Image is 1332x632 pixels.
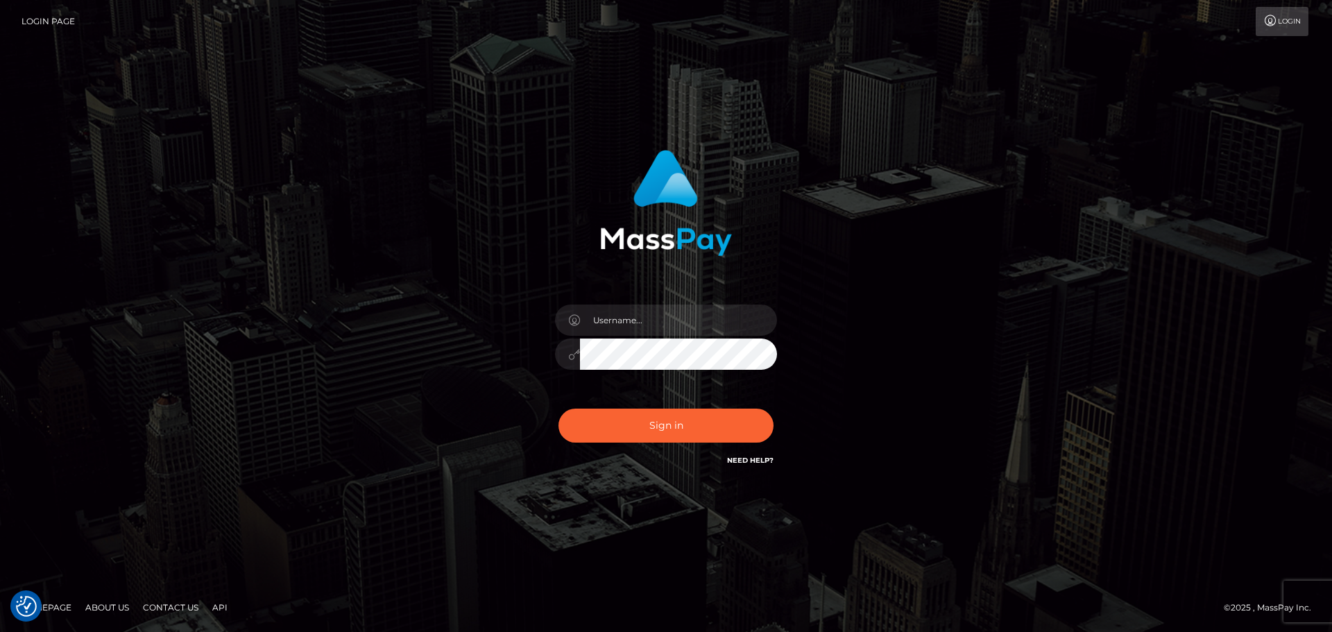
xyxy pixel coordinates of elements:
[15,597,77,618] a: Homepage
[558,409,774,443] button: Sign in
[16,596,37,617] img: Revisit consent button
[80,597,135,618] a: About Us
[727,456,774,465] a: Need Help?
[580,305,777,336] input: Username...
[207,597,233,618] a: API
[137,597,204,618] a: Contact Us
[1224,600,1322,615] div: © 2025 , MassPay Inc.
[1256,7,1308,36] a: Login
[16,596,37,617] button: Consent Preferences
[22,7,75,36] a: Login Page
[600,150,732,256] img: MassPay Login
